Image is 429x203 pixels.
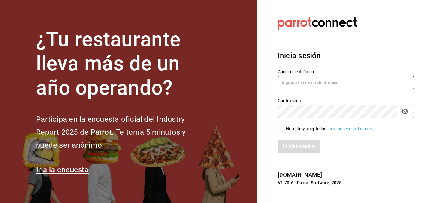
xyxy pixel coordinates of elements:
[278,50,414,61] h3: Inicia sesión
[36,165,89,174] a: Ir a la encuesta
[278,98,414,102] label: Contraseña
[286,126,374,132] div: He leído y acepto los
[278,180,414,186] p: V1.70.6 - Parrot Software, 2025.
[278,76,414,89] input: Ingresa tu correo electrónico
[36,113,207,151] h2: Participa en la encuesta oficial del Industry Report 2025 de Parrot. Te toma 5 minutos y puede se...
[278,69,414,74] label: Correo electrónico
[327,126,374,131] a: Términos y condiciones.
[399,106,410,117] button: passwordField
[36,28,207,100] h1: ¿Tu restaurante lleva más de un año operando?
[278,171,322,178] a: [DOMAIN_NAME]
